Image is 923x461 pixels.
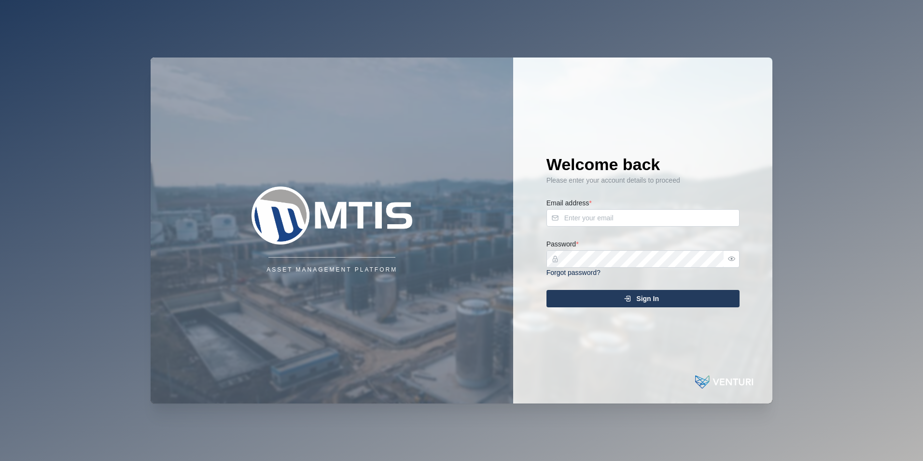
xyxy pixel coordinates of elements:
label: Email address [546,198,592,209]
button: Sign In [546,290,740,307]
label: Password [546,239,579,250]
img: Company Logo [236,187,429,245]
h1: Welcome back [546,154,740,175]
div: Please enter your account details to proceed [546,175,740,186]
input: Enter your email [546,209,740,227]
a: Forgot password? [546,269,601,276]
span: Sign In [636,290,659,307]
img: Powered by: Venturi [695,373,753,392]
div: Asset Management Platform [266,265,397,274]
